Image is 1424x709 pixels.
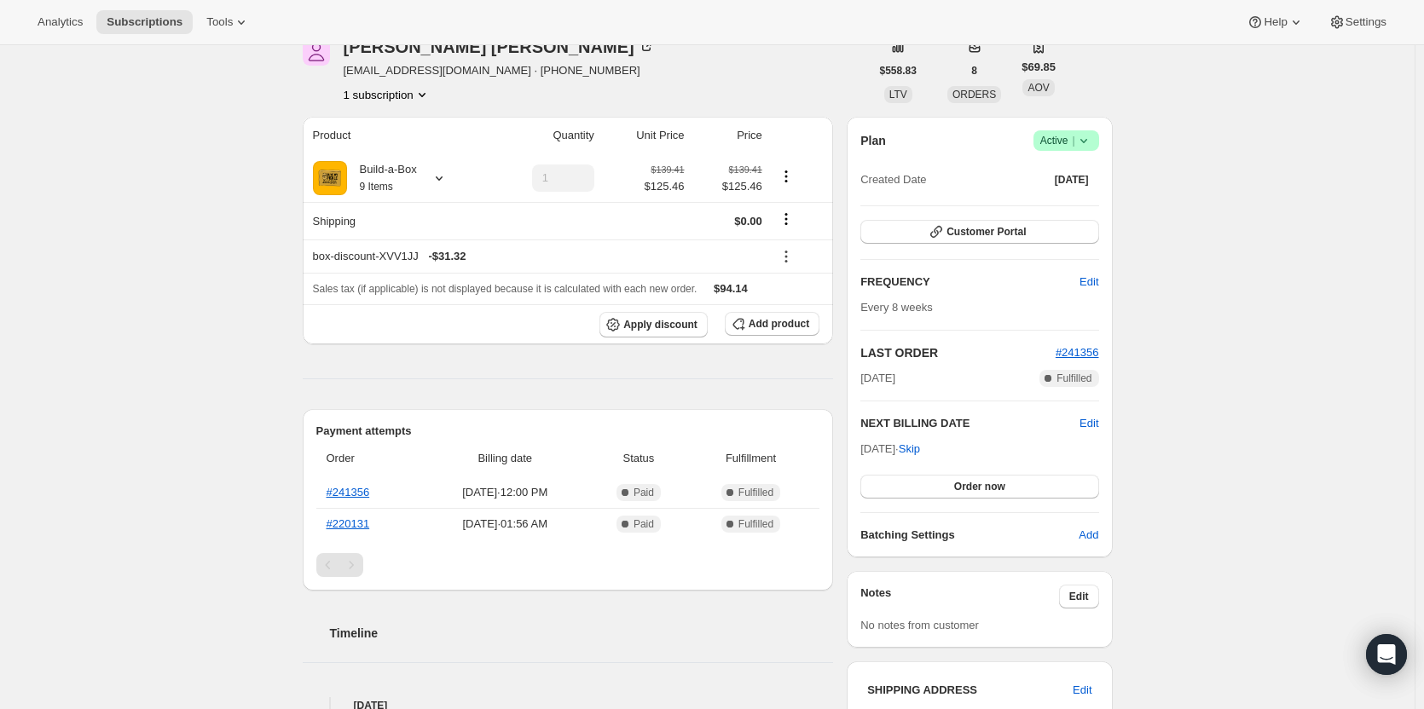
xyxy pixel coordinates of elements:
[889,89,907,101] span: LTV
[1366,634,1407,675] div: Open Intercom Messenger
[107,15,182,29] span: Subscriptions
[425,450,586,467] span: Billing date
[1022,59,1056,76] span: $69.85
[1264,15,1287,29] span: Help
[860,220,1098,244] button: Customer Portal
[773,167,800,186] button: Product actions
[428,248,466,265] span: - $31.32
[623,318,698,331] span: Apply discount
[303,117,488,154] th: Product
[38,15,83,29] span: Analytics
[952,89,996,101] span: ORDERS
[692,450,809,467] span: Fulfillment
[1346,15,1386,29] span: Settings
[773,210,800,228] button: Shipping actions
[196,10,260,34] button: Tools
[303,38,330,66] span: Ann Cohn
[1056,372,1091,385] span: Fulfilled
[651,164,684,175] small: $139.41
[880,64,917,78] span: $558.83
[749,317,809,331] span: Add product
[27,10,93,34] button: Analytics
[899,441,920,458] span: Skip
[1080,274,1098,291] span: Edit
[860,171,926,188] span: Created Date
[1069,268,1109,296] button: Edit
[316,440,420,477] th: Order
[954,480,1005,493] span: Order now
[599,312,708,337] button: Apply discount
[344,86,431,103] button: Product actions
[1318,10,1397,34] button: Settings
[1073,682,1091,699] span: Edit
[327,486,370,499] a: #241356
[1040,132,1092,149] span: Active
[347,161,417,195] div: Build-a-Box
[1059,585,1099,608] button: Edit
[327,517,370,530] a: #220131
[1068,522,1109,549] button: Add
[316,423,820,440] h2: Payment attempts
[645,178,685,195] span: $125.46
[860,442,920,455] span: [DATE] ·
[860,370,895,387] span: [DATE]
[634,486,654,499] span: Paid
[889,435,930,463] button: Skip
[1236,10,1314,34] button: Help
[330,625,834,642] h2: Timeline
[1045,168,1099,192] button: [DATE]
[734,215,762,228] span: $0.00
[860,344,1056,361] h2: LAST ORDER
[971,64,977,78] span: 8
[860,132,886,149] h2: Plan
[316,553,820,577] nav: Pagination
[714,282,748,295] span: $94.14
[313,248,762,265] div: box-discount-XVV1JJ
[313,161,347,195] img: product img
[96,10,193,34] button: Subscriptions
[860,301,933,314] span: Every 8 weeks
[860,415,1080,432] h2: NEXT BILLING DATE
[595,450,682,467] span: Status
[1072,134,1074,147] span: |
[870,59,927,83] button: $558.83
[1069,590,1089,603] span: Edit
[599,117,690,154] th: Unit Price
[206,15,233,29] span: Tools
[738,486,773,499] span: Fulfilled
[1056,346,1099,359] a: #241356
[1079,527,1098,544] span: Add
[860,527,1079,544] h6: Batching Settings
[360,181,393,193] small: 9 Items
[695,178,762,195] span: $125.46
[313,283,698,295] span: Sales tax (if applicable) is not displayed because it is calculated with each new order.
[425,484,586,501] span: [DATE] · 12:00 PM
[860,475,1098,499] button: Order now
[1027,82,1049,94] span: AOV
[1080,415,1098,432] button: Edit
[860,274,1080,291] h2: FREQUENCY
[729,164,762,175] small: $139.41
[1055,173,1089,187] span: [DATE]
[961,59,987,83] button: 8
[487,117,599,154] th: Quantity
[690,117,767,154] th: Price
[303,202,488,239] th: Shipping
[344,38,655,55] div: [PERSON_NAME] [PERSON_NAME]
[1056,344,1099,361] button: #241356
[738,517,773,531] span: Fulfilled
[725,312,819,336] button: Add product
[634,517,654,531] span: Paid
[867,682,1073,699] h3: SHIPPING ADDRESS
[425,516,586,533] span: [DATE] · 01:56 AM
[860,585,1059,608] h3: Notes
[860,619,979,631] span: No notes from customer
[946,225,1026,239] span: Customer Portal
[1062,677,1102,704] button: Edit
[344,62,655,79] span: [EMAIL_ADDRESS][DOMAIN_NAME] · [PHONE_NUMBER]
